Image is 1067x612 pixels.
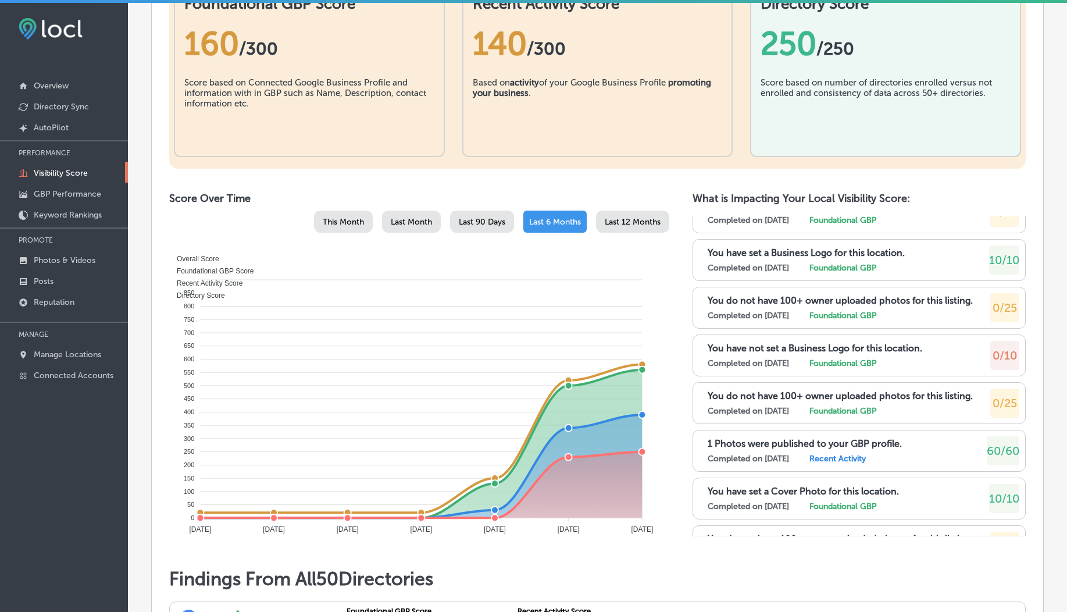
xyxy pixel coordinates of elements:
[169,568,1026,590] h1: Findings From All 50 Directories
[708,343,922,354] p: You have not set a Business Logo for this location.
[34,189,101,199] p: GBP Performance
[708,295,973,306] p: You do not have 100+ owner uploaded photos for this listing.
[184,77,434,136] div: Score based on Connected Google Business Profile and information with in GBP such as Name, Descri...
[473,77,711,98] b: promoting your business
[809,454,866,464] label: Recent Activity
[809,406,876,416] label: Foundational GBP
[184,24,434,63] div: 160
[34,350,101,360] p: Manage Locations
[708,358,789,368] label: Completed on [DATE]
[693,192,1026,205] h2: What is Impacting Your Local Visibility Score:
[527,38,566,59] span: /300
[184,316,194,323] tspan: 750
[761,77,1011,136] div: Score based on number of directories enrolled versus not enrolled and consistency of data across ...
[34,255,95,265] p: Photos & Videos
[184,488,194,495] tspan: 100
[191,514,194,521] tspan: 0
[708,486,899,497] p: You have set a Cover Photo for this location.
[184,475,194,482] tspan: 150
[19,18,83,40] img: fda3e92497d09a02dc62c9cd864e3231.png
[708,501,789,511] label: Completed on [DATE]
[993,301,1017,315] span: 0/25
[184,448,194,455] tspan: 250
[34,81,69,91] p: Overview
[168,279,242,287] span: Recent Activity Score
[391,217,432,227] span: Last Month
[184,355,194,362] tspan: 600
[323,217,364,227] span: This Month
[809,501,876,511] label: Foundational GBP
[189,525,211,533] tspan: [DATE]
[529,217,581,227] span: Last 6 Months
[184,382,194,389] tspan: 500
[34,371,113,380] p: Connected Accounts
[184,303,194,309] tspan: 800
[708,454,789,464] label: Completed on [DATE]
[34,297,74,307] p: Reputation
[184,408,194,415] tspan: 400
[809,263,876,273] label: Foundational GBP
[187,501,194,508] tspan: 50
[809,358,876,368] label: Foundational GBP
[761,24,1011,63] div: 250
[989,492,1019,506] span: 10/10
[708,263,789,273] label: Completed on [DATE]
[473,24,723,63] div: 140
[184,329,194,336] tspan: 700
[809,215,876,225] label: Foundational GBP
[34,168,88,178] p: Visibility Score
[34,210,102,220] p: Keyword Rankings
[809,311,876,321] label: Foundational GBP
[184,289,194,296] tspan: 850
[993,348,1017,362] span: 0/10
[184,395,194,402] tspan: 450
[168,267,254,275] span: Foundational GBP Score
[816,38,854,59] span: /250
[337,525,359,533] tspan: [DATE]
[605,217,661,227] span: Last 12 Months
[631,525,653,533] tspan: [DATE]
[708,215,789,225] label: Completed on [DATE]
[169,192,669,205] h2: Score Over Time
[708,311,789,321] label: Completed on [DATE]
[708,406,789,416] label: Completed on [DATE]
[184,435,194,442] tspan: 300
[510,77,539,88] b: activity
[34,276,53,286] p: Posts
[34,102,89,112] p: Directory Sync
[184,342,194,349] tspan: 650
[484,525,506,533] tspan: [DATE]
[708,533,973,545] p: You do not have 100+ owner uploaded photos for this listing.
[184,369,194,376] tspan: 550
[168,291,225,300] span: Directory Score
[708,438,902,449] p: 1 Photos were published to your GBP profile.
[239,38,278,59] span: / 300
[993,396,1017,410] span: 0/25
[168,255,219,263] span: Overall Score
[989,253,1019,267] span: 10/10
[184,461,194,468] tspan: 200
[473,77,723,136] div: Based on of your Google Business Profile .
[459,217,505,227] span: Last 90 Days
[184,422,194,429] tspan: 350
[708,247,905,258] p: You have set a Business Logo for this location.
[34,123,69,133] p: AutoPilot
[263,525,285,533] tspan: [DATE]
[558,525,580,533] tspan: [DATE]
[987,444,1019,458] span: 60/60
[708,390,973,401] p: You do not have 100+ owner uploaded photos for this listing.
[410,525,432,533] tspan: [DATE]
